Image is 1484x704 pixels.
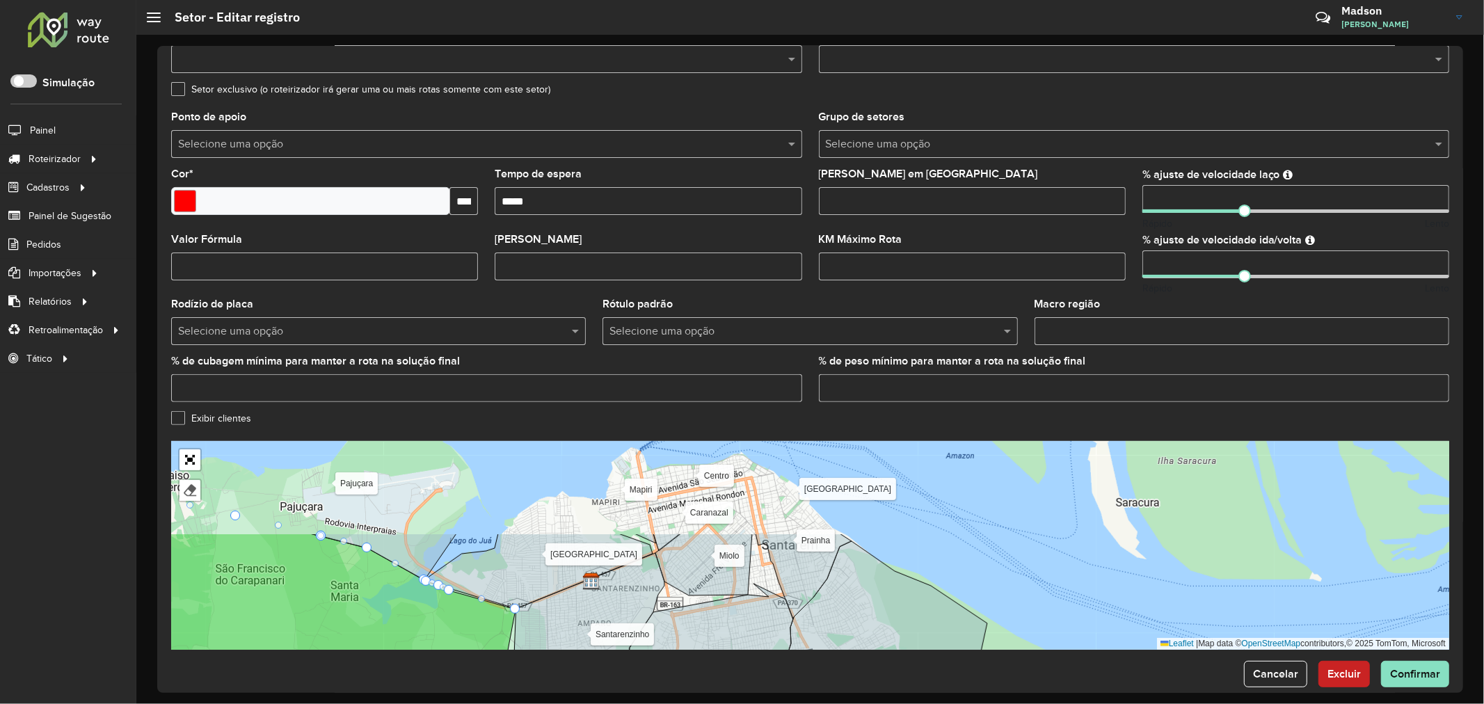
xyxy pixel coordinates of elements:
span: | [1196,639,1198,648]
a: Abrir mapa em tela cheia [179,449,200,470]
label: Setor exclusivo (o roteirizador irá gerar uma ou mais rotas somente com este setor) [171,82,550,97]
button: Excluir [1318,661,1370,687]
span: Pedidos [26,237,61,252]
label: Tempo de espera [495,166,582,182]
h3: Madson [1341,4,1446,17]
a: Leaflet [1160,639,1194,648]
span: [PERSON_NAME] [1341,18,1446,31]
span: Importações [29,266,81,280]
label: % ajuste de velocidade laço [1142,166,1280,183]
span: Excluir [1327,668,1361,680]
label: [PERSON_NAME] em [GEOGRAPHIC_DATA] [819,166,1038,182]
span: Confirmar [1390,668,1440,680]
label: Valor Fórmula [171,231,242,248]
span: Lento [1425,216,1449,231]
h2: Setor - Editar registro [161,10,300,25]
a: Contato Rápido [1308,3,1338,33]
span: Retroalimentação [29,323,103,337]
span: Lento [1425,281,1449,296]
button: Confirmar [1381,661,1449,687]
em: Ajuste de velocidade do veículo entre clientes [1284,169,1293,180]
label: % de cubagem mínima para manter a rota na solução final [171,353,460,369]
label: Macro região [1035,296,1101,312]
span: Cadastros [26,180,70,195]
span: Painel de Sugestão [29,209,111,223]
em: Ajuste de velocidade do veículo entre a saída do depósito até o primeiro cliente e a saída do últ... [1306,234,1316,246]
span: Painel [30,123,56,138]
label: Grupo de setores [819,109,905,125]
label: % ajuste de velocidade ida/volta [1142,232,1302,248]
div: Map data © contributors,© 2025 TomTom, Microsoft [1157,638,1449,650]
img: Marker [582,573,600,591]
span: Rápido [1142,281,1172,296]
label: Exibir clientes [171,411,251,426]
label: Cor [171,166,193,182]
div: Remover camada(s) [179,480,200,501]
span: Cancelar [1253,668,1298,680]
label: Rodízio de placa [171,296,253,312]
label: KM Máximo Rota [819,231,902,248]
input: Select a color [174,190,196,212]
span: Relatórios [29,294,72,309]
span: Tático [26,351,52,366]
label: [PERSON_NAME] [495,231,582,248]
label: Rótulo padrão [603,296,673,312]
span: Roteirizador [29,152,81,166]
a: OpenStreetMap [1242,639,1301,648]
label: % de peso mínimo para manter a rota na solução final [819,353,1086,369]
button: Cancelar [1244,661,1307,687]
label: Ponto de apoio [171,109,246,125]
span: Rápido [1142,216,1172,231]
label: Simulação [42,74,95,91]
